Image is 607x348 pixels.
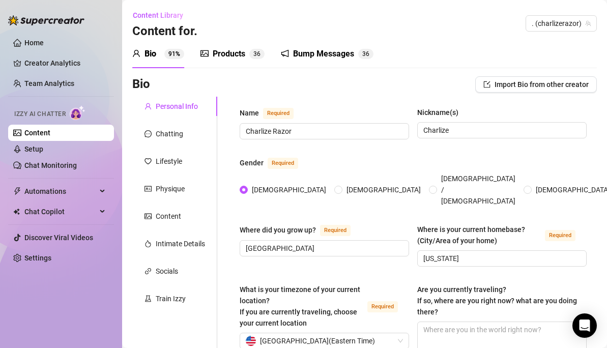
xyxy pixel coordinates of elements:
div: Intimate Details [156,238,205,249]
span: link [144,268,152,275]
img: us [246,336,256,346]
span: 3 [362,50,366,57]
div: Where did you grow up? [240,224,316,236]
span: picture [200,49,209,57]
h3: Content for . [132,23,197,40]
span: . (charlizerazor) [532,16,591,31]
div: Where is your current homebase? (City/Area of your home) [417,224,541,246]
span: Required [367,301,398,312]
input: Where did you grow up? [246,243,401,254]
span: 3 [253,50,257,57]
label: Where did you grow up? [240,224,362,236]
span: [DEMOGRAPHIC_DATA] [342,184,425,195]
span: heart [144,158,152,165]
a: Discover Viral Videos [24,234,93,242]
span: team [585,20,591,26]
div: Bio [144,48,156,60]
span: Required [545,230,575,241]
div: Chatting [156,128,183,139]
span: Content Library [133,11,183,19]
a: Content [24,129,50,137]
div: Name [240,107,259,119]
input: Where is your current homebase? (City/Area of your home) [423,253,579,264]
span: Chat Copilot [24,204,97,220]
span: [DEMOGRAPHIC_DATA] / [DEMOGRAPHIC_DATA] [437,173,519,207]
div: Products [213,48,245,60]
label: Nickname(s) [417,107,466,118]
div: Personal Info [156,101,198,112]
div: Lifestyle [156,156,182,167]
span: [DEMOGRAPHIC_DATA] [248,184,330,195]
h3: Bio [132,76,150,93]
label: Where is your current homebase? (City/Area of your home) [417,224,587,246]
span: fire [144,240,152,247]
img: logo-BBDzfeDw.svg [8,15,84,25]
div: Physique [156,183,185,194]
span: idcard [144,185,152,192]
img: Chat Copilot [13,208,20,215]
span: user [144,103,152,110]
span: import [483,81,490,88]
input: Nickname(s) [423,125,579,136]
span: notification [281,49,289,57]
div: Nickname(s) [417,107,458,118]
sup: 91% [164,49,184,59]
span: user [132,49,140,57]
div: Content [156,211,181,222]
a: Setup [24,145,43,153]
span: Required [268,158,298,169]
button: Content Library [132,7,191,23]
button: Import Bio from other creator [475,76,597,93]
label: Name [240,107,305,119]
sup: 36 [249,49,265,59]
div: Bump Messages [293,48,354,60]
span: Import Bio from other creator [495,80,589,89]
div: Gender [240,157,264,168]
span: 6 [366,50,369,57]
span: Are you currently traveling? If so, where are you right now? what are you doing there? [417,285,577,316]
span: What is your timezone of your current location? If you are currently traveling, choose your curre... [240,285,360,327]
span: Izzy AI Chatter [14,109,66,119]
a: Chat Monitoring [24,161,77,169]
sup: 36 [358,49,373,59]
span: thunderbolt [13,187,21,195]
a: Home [24,39,44,47]
span: Required [320,225,351,236]
img: AI Chatter [70,105,85,120]
input: Name [246,126,401,137]
a: Settings [24,254,51,262]
span: experiment [144,295,152,302]
span: picture [144,213,152,220]
span: Required [263,108,294,119]
label: Gender [240,157,309,169]
a: Creator Analytics [24,55,106,71]
span: message [144,130,152,137]
div: Socials [156,266,178,277]
span: Automations [24,183,97,199]
span: 6 [257,50,261,57]
div: Open Intercom Messenger [572,313,597,338]
div: Train Izzy [156,293,186,304]
a: Team Analytics [24,79,74,88]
